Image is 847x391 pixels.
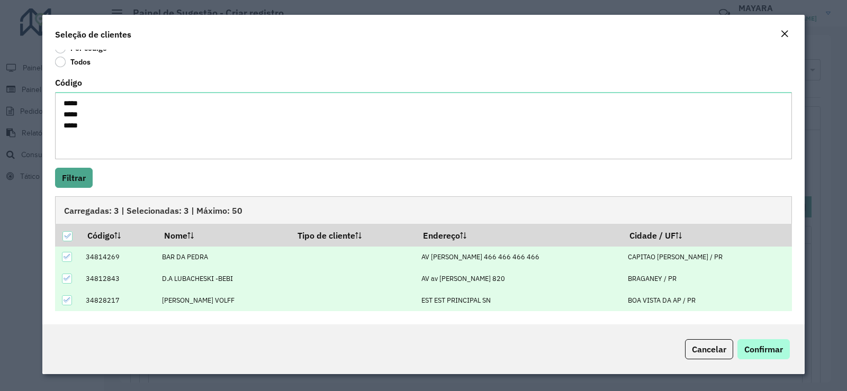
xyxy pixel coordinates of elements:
[623,268,792,289] td: BRAGANEY / PR
[55,28,131,41] h4: Seleção de clientes
[157,224,291,246] th: Nome
[623,289,792,311] td: BOA VISTA DA AP / PR
[416,289,623,311] td: EST EST PRINCIPAL SN
[80,289,157,311] td: 34828217
[692,344,726,354] span: Cancelar
[737,339,790,359] button: Confirmar
[55,196,792,224] div: Carregadas: 3 | Selecionadas: 3 | Máximo: 50
[744,344,783,354] span: Confirmar
[780,30,789,38] em: Fechar
[416,268,623,289] td: AV av [PERSON_NAME] 820
[623,224,792,246] th: Cidade / UF
[416,224,623,246] th: Endereço
[685,339,733,359] button: Cancelar
[55,168,93,188] button: Filtrar
[416,247,623,268] td: AV [PERSON_NAME] 466 466 466 466
[623,247,792,268] td: CAPITAO [PERSON_NAME] / PR
[777,28,792,41] button: Close
[55,57,91,67] label: Todos
[80,268,157,289] td: 34812843
[80,247,157,268] td: 34814269
[157,247,291,268] td: BAR DA PEDRA
[80,224,157,246] th: Código
[290,224,416,246] th: Tipo de cliente
[55,76,82,89] label: Código
[157,289,291,311] td: [PERSON_NAME] VOLFF
[157,268,291,289] td: D.A LUBACHESKI -BEBI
